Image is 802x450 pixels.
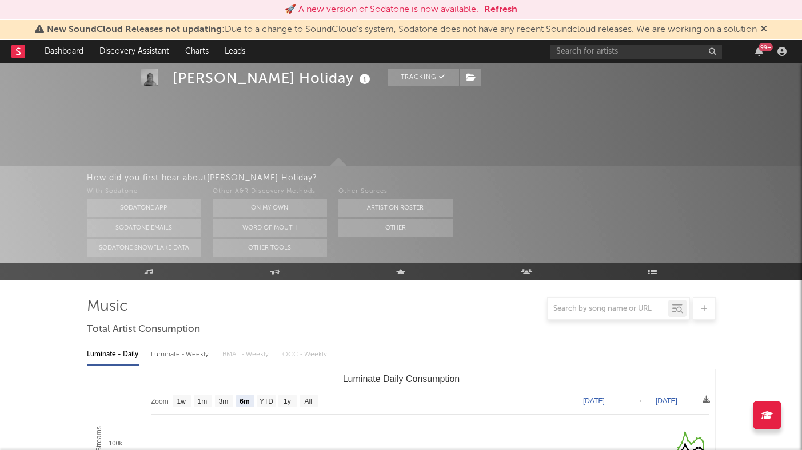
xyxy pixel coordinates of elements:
[285,3,478,17] div: 🚀 A new version of Sodatone is now available.
[87,323,200,336] span: Total Artist Consumption
[338,185,453,199] div: Other Sources
[338,199,453,217] button: Artist on Roster
[338,219,453,237] button: Other
[550,45,722,59] input: Search for artists
[760,25,767,34] span: Dismiss
[87,199,201,217] button: Sodatone App
[213,239,327,257] button: Other Tools
[87,219,201,237] button: Sodatone Emails
[342,374,460,384] text: Luminate Daily Consumption
[304,397,312,405] text: All
[755,47,763,56] button: 99+
[213,185,327,199] div: Other A&R Discovery Methods
[177,397,186,405] text: 1w
[218,397,228,405] text: 3m
[240,397,249,405] text: 6m
[583,397,605,405] text: [DATE]
[47,25,757,34] span: : Due to a change to SoundCloud's system, Sodatone does not have any recent Soundcloud releases. ...
[37,40,91,63] a: Dashboard
[259,397,273,405] text: YTD
[213,219,327,237] button: Word Of Mouth
[47,25,222,34] span: New SoundCloud Releases not updating
[197,397,207,405] text: 1m
[217,40,253,63] a: Leads
[173,69,373,87] div: [PERSON_NAME] Holiday
[636,397,643,405] text: →
[484,3,517,17] button: Refresh
[87,239,201,257] button: Sodatone Snowflake Data
[151,345,211,364] div: Luminate - Weekly
[548,304,668,314] input: Search by song name or URL
[213,199,327,217] button: On My Own
[87,185,201,199] div: With Sodatone
[759,43,773,51] div: 99 +
[656,397,677,405] text: [DATE]
[388,69,459,86] button: Tracking
[87,345,139,364] div: Luminate - Daily
[284,397,291,405] text: 1y
[91,40,177,63] a: Discovery Assistant
[109,440,122,447] text: 100k
[177,40,217,63] a: Charts
[151,397,169,405] text: Zoom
